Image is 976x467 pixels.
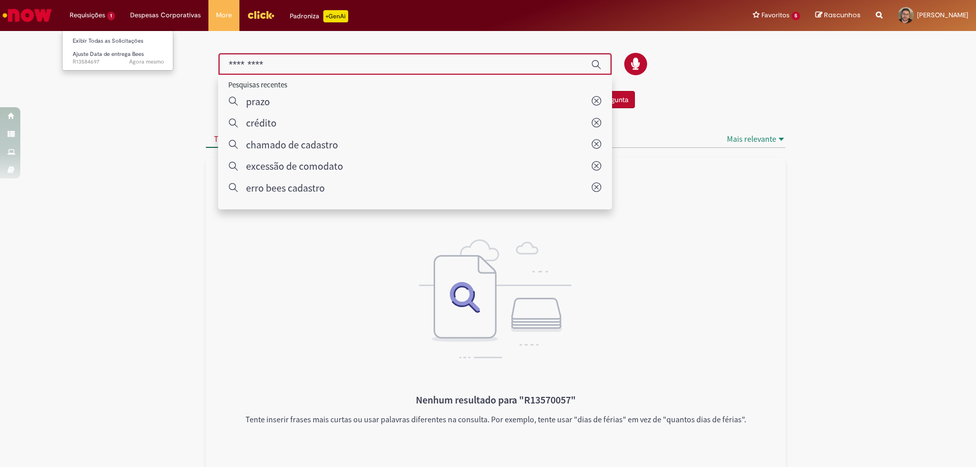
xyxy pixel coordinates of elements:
[791,12,800,20] span: 5
[815,11,861,20] a: Rascunhos
[129,58,164,66] span: Agora mesmo
[63,49,174,68] a: Aberto R13584697 : Ajuste Data de entrega Bees
[917,11,968,19] span: [PERSON_NAME]
[70,10,105,20] span: Requisições
[247,7,274,22] img: click_logo_yellow_360x200.png
[290,10,348,22] div: Padroniza
[824,10,861,20] span: Rascunhos
[73,58,164,66] span: R13584697
[216,10,232,20] span: More
[130,10,201,20] span: Despesas Corporativas
[129,58,164,66] time: 01/10/2025 10:00:17
[107,12,115,20] span: 1
[761,10,789,20] span: Favoritos
[73,50,144,58] span: Ajuste Data de entrega Bees
[1,5,53,25] img: ServiceNow
[323,10,348,22] p: +GenAi
[62,30,173,71] ul: Requisições
[63,36,174,47] a: Exibir Todas as Solicitações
